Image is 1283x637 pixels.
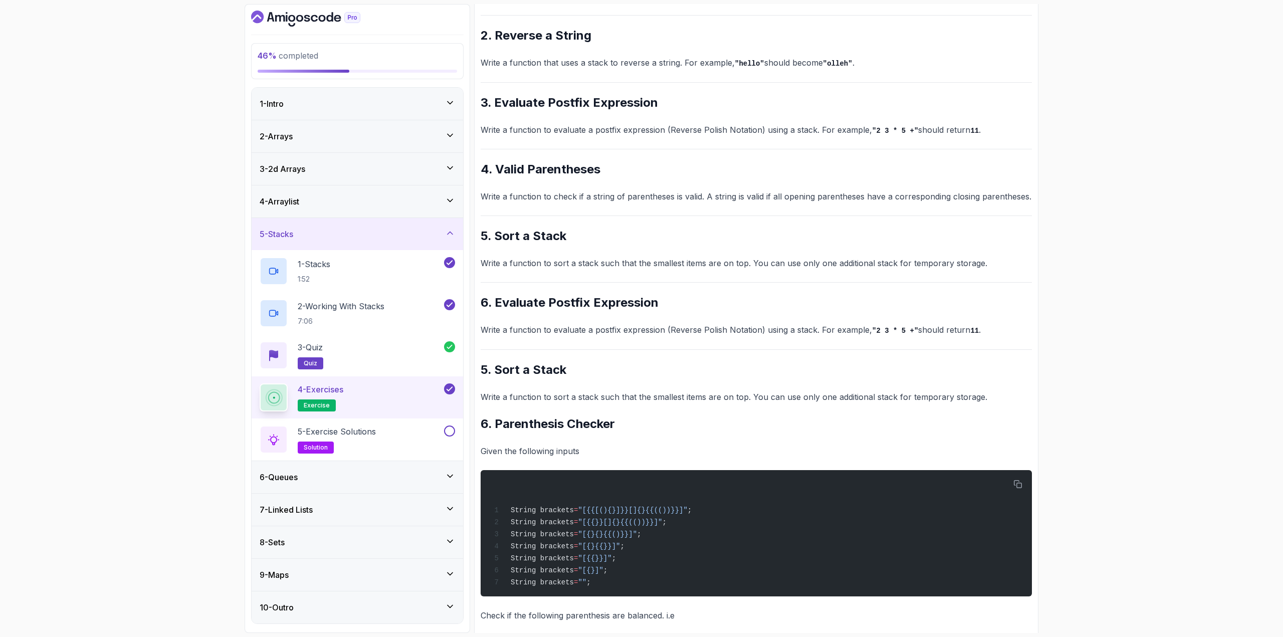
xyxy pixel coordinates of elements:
p: Check if the following parenthesis are balanced. i.e [481,608,1032,622]
span: = [574,554,578,562]
button: 2-Arrays [252,120,463,152]
h3: 9 - Maps [260,569,289,581]
h3: 4 - Arraylist [260,195,299,207]
span: "" [578,578,586,586]
button: 5-Exercise Solutionssolution [260,426,455,454]
code: "2 3 * 5 +" [872,127,918,135]
h3: 10 - Outro [260,601,294,613]
code: "2 3 * 5 +" [872,327,918,335]
button: 4-Arraylist [252,185,463,218]
span: = [574,506,578,514]
code: 11 [970,127,979,135]
span: = [574,578,578,586]
h3: 6 - Queues [260,471,298,483]
h2: 6. Parenthesis Checker [481,416,1032,432]
code: "olleh" [823,60,852,68]
span: = [574,566,578,574]
p: 1:52 [298,274,330,284]
span: ; [637,530,641,538]
button: 1-Intro [252,88,463,120]
p: 5 - Exercise Solutions [298,426,376,438]
span: "[{}]" [578,566,603,574]
span: String brackets [511,542,574,550]
span: = [574,518,578,526]
button: 7-Linked Lists [252,494,463,526]
button: 2-Working With Stacks7:06 [260,299,455,327]
span: solution [304,444,328,452]
p: 1 - Stacks [298,258,330,270]
span: "[{{[(){}]}}[]{}{{(())}}]" [578,506,687,514]
button: 3-2d Arrays [252,153,463,185]
span: String brackets [511,566,574,574]
button: 3-Quizquiz [260,341,455,369]
h3: 5 - Stacks [260,228,293,240]
code: 11 [970,327,979,335]
h2: 4. Valid Parentheses [481,161,1032,177]
span: 46 % [258,51,277,61]
span: String brackets [511,518,574,526]
span: ; [688,506,692,514]
code: "hello" [735,60,764,68]
h2: 6. Evaluate Postfix Expression [481,295,1032,311]
span: ; [586,578,590,586]
p: Write a function to check if a string of parentheses is valid. A string is valid if all opening p... [481,189,1032,203]
p: Write a function that uses a stack to reverse a string. For example, should become . [481,56,1032,70]
button: 1-Stacks1:52 [260,257,455,285]
p: 4 - Exercises [298,383,343,395]
span: ; [620,542,624,550]
button: 5-Stacks [252,218,463,250]
p: 3 - Quiz [298,341,323,353]
span: "[{}{}{{()}}]" [578,530,637,538]
span: String brackets [511,578,574,586]
p: Write a function to sort a stack such that the smallest items are on top. You can use only one ad... [481,256,1032,270]
span: ; [603,566,607,574]
span: exercise [304,401,330,409]
span: = [574,542,578,550]
span: String brackets [511,530,574,538]
p: Given the following inputs [481,444,1032,458]
p: Write a function to evaluate a postfix expression (Reverse Polish Notation) using a stack. For ex... [481,123,1032,137]
p: Write a function to evaluate a postfix expression (Reverse Polish Notation) using a stack. For ex... [481,323,1032,337]
h2: 5. Sort a Stack [481,362,1032,378]
h3: 7 - Linked Lists [260,504,313,516]
h2: 5. Sort a Stack [481,228,1032,244]
button: 4-Exercisesexercise [260,383,455,411]
h2: 2. Reverse a String [481,28,1032,44]
span: = [574,530,578,538]
p: 2 - Working With Stacks [298,300,384,312]
a: Dashboard [251,11,383,27]
span: String brackets [511,554,574,562]
button: 9-Maps [252,559,463,591]
span: completed [258,51,318,61]
h3: 3 - 2d Arrays [260,163,305,175]
span: String brackets [511,506,574,514]
button: 8-Sets [252,526,463,558]
span: "[{{}}]" [578,554,611,562]
h3: 8 - Sets [260,536,285,548]
span: "[{{}}[]{}{{(())}}]" [578,518,662,526]
p: Write a function to sort a stack such that the smallest items are on top. You can use only one ad... [481,390,1032,404]
span: "[{}{{}}]" [578,542,620,550]
h3: 2 - Arrays [260,130,293,142]
span: quiz [304,359,317,367]
button: 6-Queues [252,461,463,493]
h2: 3. Evaluate Postfix Expression [481,95,1032,111]
p: 7:06 [298,316,384,326]
h3: 1 - Intro [260,98,284,110]
button: 10-Outro [252,591,463,623]
span: ; [612,554,616,562]
span: ; [662,518,666,526]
